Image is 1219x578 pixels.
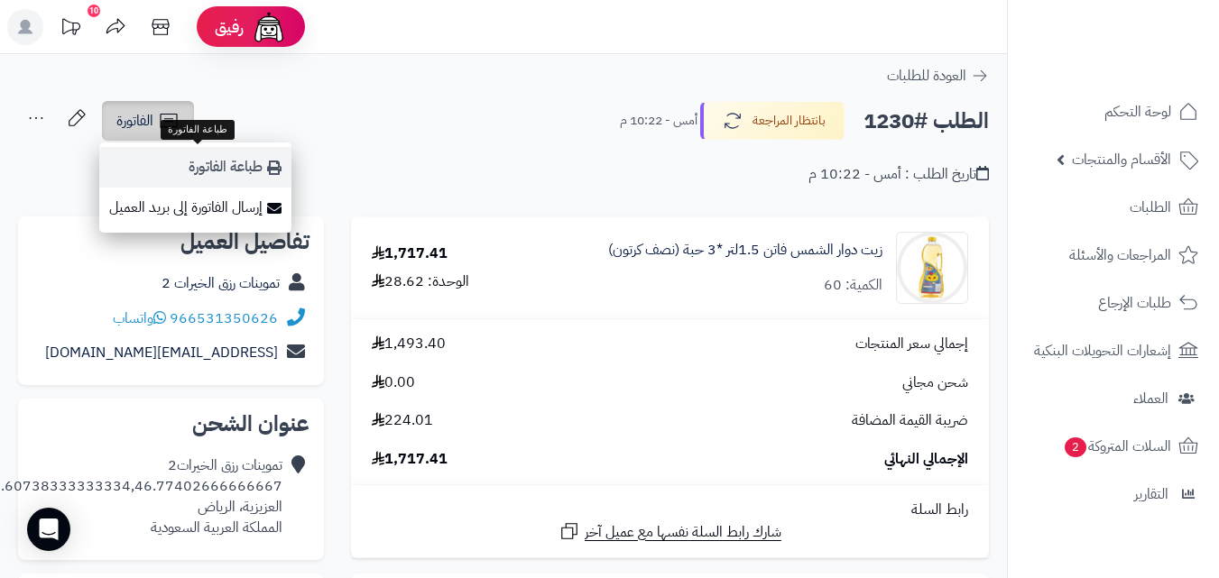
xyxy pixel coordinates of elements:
[855,334,968,354] span: إجمالي سعر المنتجات
[372,449,448,470] span: 1,717.41
[161,120,235,140] div: طباعة الفاتورة
[1098,290,1171,316] span: طلبات الإرجاع
[32,413,309,435] h2: عنوان الشحن
[585,522,781,543] span: شارك رابط السلة نفسها مع عميل آخر
[99,147,291,188] a: طباعة الفاتورة
[559,520,781,543] a: شارك رابط السلة نفسها مع عميل آخر
[372,372,415,393] span: 0.00
[1072,147,1171,172] span: الأقسام والمنتجات
[215,16,244,38] span: رفيق
[1019,425,1208,468] a: السلات المتروكة2
[372,334,446,354] span: 1,493.40
[1019,472,1208,516] a: التقارير
[116,110,153,132] span: الفاتورة
[27,508,70,551] div: Open Intercom Messenger
[358,500,982,520] div: رابط السلة
[1134,482,1168,507] span: التقارير
[1019,234,1208,277] a: المراجعات والأسئلة
[808,164,989,185] div: تاريخ الطلب : أمس - 10:22 م
[1065,437,1086,457] span: 2
[102,101,194,141] a: الفاتورة
[1019,329,1208,372] a: إشعارات التحويلات البنكية
[887,65,966,87] span: العودة للطلبات
[897,232,967,304] img: 1747453932-Fatin-Sunflower-Oil-Box-Of-6-bot-90x90.jpg
[88,5,100,17] div: 10
[608,240,882,261] a: زيت دوار الشمس فاتن 1.5لتر *3 حبة (نصف كرتون)
[372,243,448,264] div: 1,717.41
[99,188,291,228] a: إرسال الفاتورة إلى بريد العميل
[45,342,278,363] a: [EMAIL_ADDRESS][DOMAIN_NAME]
[824,275,882,296] div: الكمية: 60
[1063,434,1171,459] span: السلات المتروكة
[1069,243,1171,268] span: المراجعات والأسئلة
[1019,377,1208,420] a: العملاء
[1019,90,1208,133] a: لوحة التحكم
[887,65,989,87] a: العودة للطلبات
[113,307,166,329] a: واتساب
[162,272,280,294] a: تموينات رزق الخيرات 2
[1104,99,1171,124] span: لوحة التحكم
[700,102,845,140] button: بانتظار المراجعة
[1019,281,1208,325] a: طلبات الإرجاع
[1034,338,1171,363] span: إشعارات التحويلات البنكية
[251,9,287,45] img: ai-face.png
[372,410,433,431] span: 224.01
[1130,195,1171,220] span: الطلبات
[863,103,989,140] h2: الطلب #1230
[852,410,968,431] span: ضريبة القيمة المضافة
[620,112,697,130] small: أمس - 10:22 م
[170,307,278,329] a: 966531350626
[902,372,968,393] span: شحن مجاني
[884,449,968,470] span: الإجمالي النهائي
[1133,386,1168,411] span: العملاء
[1019,186,1208,229] a: الطلبات
[32,231,309,252] h2: تفاصيل العميل
[372,271,469,292] div: الوحدة: 28.62
[48,9,93,50] a: تحديثات المنصة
